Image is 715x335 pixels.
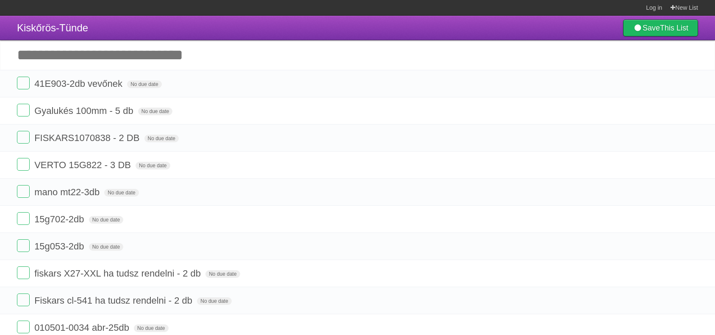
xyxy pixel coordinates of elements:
span: No due date [138,108,172,115]
span: VERTO 15G822 - 3 DB [34,160,133,170]
span: mano mt22-3db [34,187,102,197]
span: No due date [89,216,123,224]
span: No due date [89,243,123,251]
label: Done [17,104,30,116]
span: No due date [197,297,231,305]
span: 010501-0034 abr-25db [34,322,131,333]
span: Gyalukés 100mm - 5 db [34,105,136,116]
span: FISKARS1070838 - 2 DB [34,133,141,143]
span: No due date [144,135,179,142]
label: Done [17,266,30,279]
span: No due date [127,80,161,88]
span: Kiskőrös-Tünde [17,22,88,33]
span: No due date [134,324,168,332]
label: Done [17,212,30,225]
span: No due date [205,270,240,278]
label: Done [17,239,30,252]
a: SaveThis List [623,19,698,36]
span: No due date [136,162,170,169]
label: Done [17,293,30,306]
span: No due date [104,189,139,197]
label: Done [17,185,30,198]
span: fiskars X27-XXL ha tudsz rendelni - 2 db [34,268,203,279]
label: Done [17,131,30,144]
span: 41E903-2db vevőnek [34,78,125,89]
b: This List [660,24,688,32]
label: Done [17,158,30,171]
label: Done [17,321,30,333]
span: Fiskars cl-541 ha tudsz rendelni - 2 db [34,295,194,306]
span: 15g702-2db [34,214,86,224]
span: 15g053-2db [34,241,86,252]
label: Done [17,77,30,89]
